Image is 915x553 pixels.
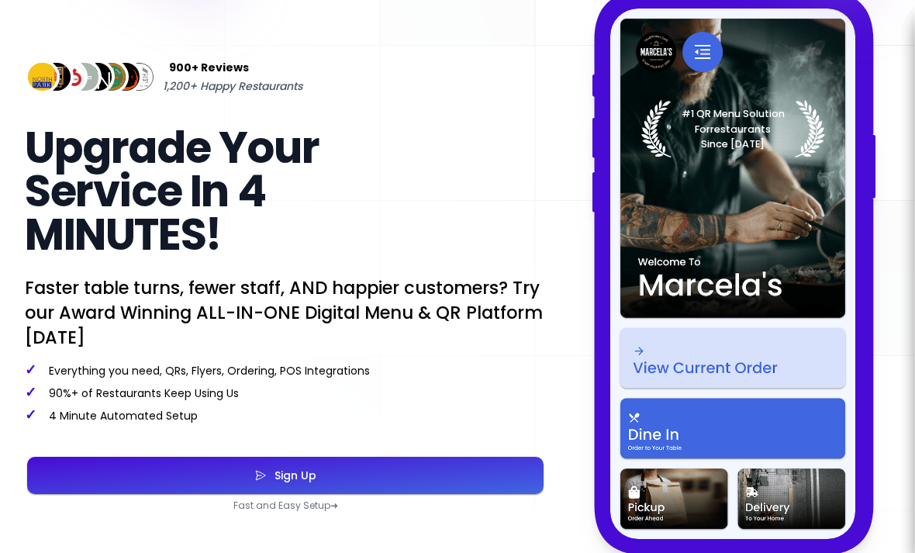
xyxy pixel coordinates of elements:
img: Review Img [81,60,116,95]
img: Review Img [67,60,102,95]
img: Laurel [641,101,825,158]
img: Review Img [53,60,88,95]
img: Review Img [39,60,74,95]
span: 1,200+ Happy Restaurants [163,78,302,96]
img: Review Img [109,60,143,95]
span: ✓ [25,406,36,425]
p: Faster table turns, fewer staff, AND happier customers? Try our Award Winning ALL-IN-ONE Digital ... [25,276,546,351]
p: Fast and Easy Setup ➜ [25,500,546,513]
img: Review Img [25,60,60,95]
span: Upgrade Your Service In 4 MINUTES! [25,118,319,266]
p: 90%+ of Restaurants Keep Using Us [25,385,546,402]
div: Sign Up [267,471,316,482]
span: ✓ [25,361,36,380]
img: Review Img [122,60,157,95]
p: Everything you need, QRs, Flyers, Ordering, POS Integrations [25,363,546,379]
img: Review Img [95,60,129,95]
button: Sign Up [27,458,544,495]
p: 4 Minute Automated Setup [25,408,546,424]
span: 900+ Reviews [169,59,249,78]
span: ✓ [25,383,36,403]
